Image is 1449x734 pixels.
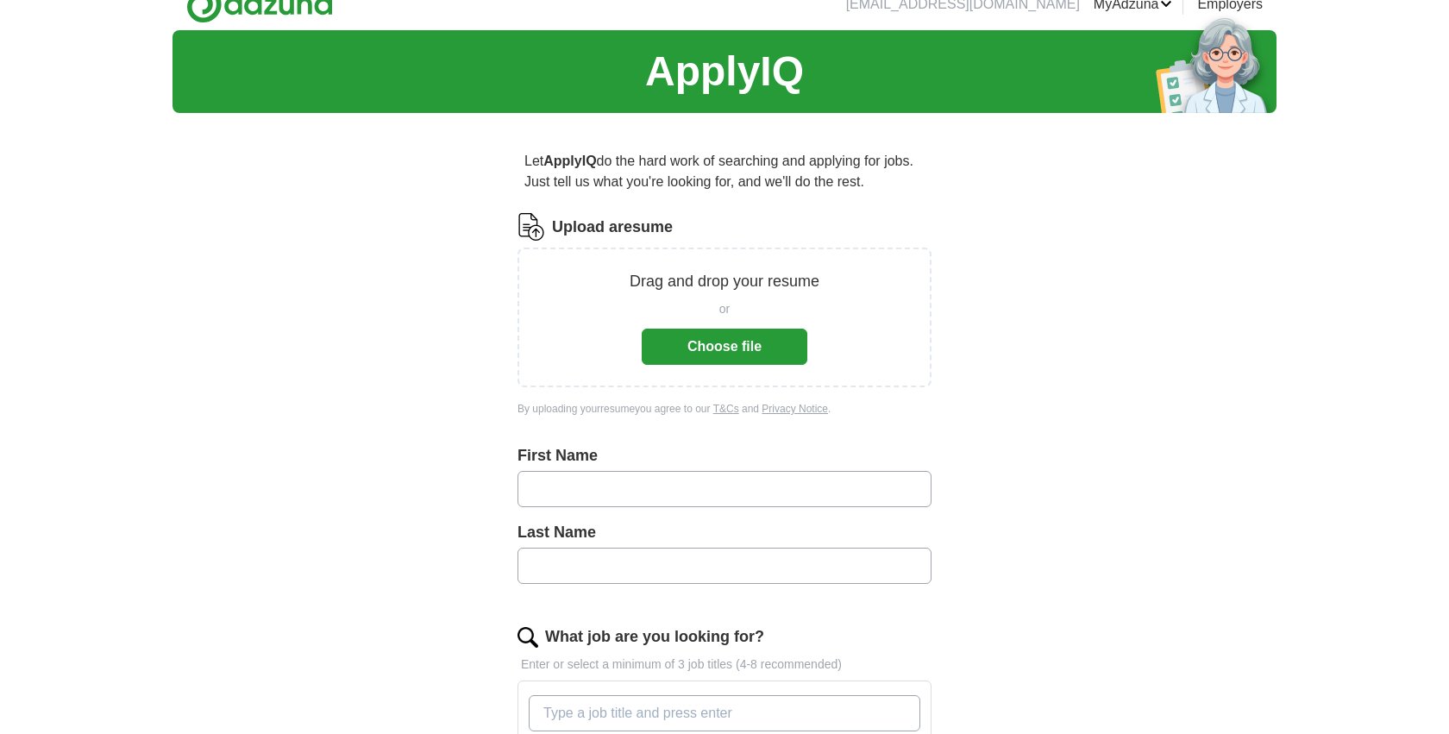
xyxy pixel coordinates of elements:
[517,401,931,417] div: By uploading your resume you agree to our and .
[529,695,920,731] input: Type a job title and press enter
[630,270,819,293] p: Drag and drop your resume
[543,154,596,168] strong: ApplyIQ
[713,403,739,415] a: T&Cs
[545,625,764,649] label: What job are you looking for?
[645,41,804,103] h1: ApplyIQ
[642,329,807,365] button: Choose file
[517,627,538,648] img: search.png
[719,300,730,318] span: or
[517,656,931,674] p: Enter or select a minimum of 3 job titles (4-8 recommended)
[517,144,931,199] p: Let do the hard work of searching and applying for jobs. Just tell us what you're looking for, an...
[762,403,828,415] a: Privacy Notice
[517,521,931,544] label: Last Name
[517,213,545,241] img: CV Icon
[552,216,673,239] label: Upload a resume
[517,444,931,467] label: First Name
